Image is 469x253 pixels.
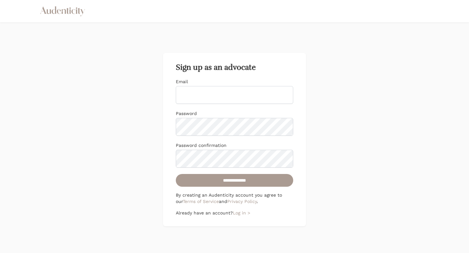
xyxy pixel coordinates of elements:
[176,143,227,148] label: Password confirmation
[176,192,293,205] p: By creating an Audenticity account you agree to our and .
[227,199,257,204] a: Privacy Policy
[183,199,219,204] a: Terms of Service
[176,111,197,116] label: Password
[176,210,293,216] p: Already have an account?
[176,79,188,84] label: Email
[233,210,250,215] a: Log in >
[176,63,293,72] h2: Sign up as an advocate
